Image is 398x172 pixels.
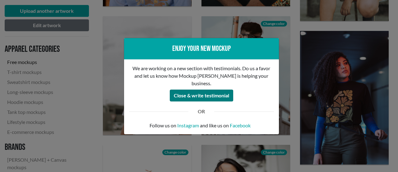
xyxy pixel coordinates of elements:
[193,108,210,115] div: OR
[129,43,274,54] div: Enjoy your new mockup
[129,65,274,87] p: We are working on a new section with testimonials. Do us a favor and let us know how Mockup [PERS...
[230,122,251,129] a: Facebook
[170,90,233,101] button: Close & write testimonial
[177,122,199,129] a: Instagram
[129,122,274,129] p: Follow us on and like us on
[170,91,233,96] a: Close & write testimonial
